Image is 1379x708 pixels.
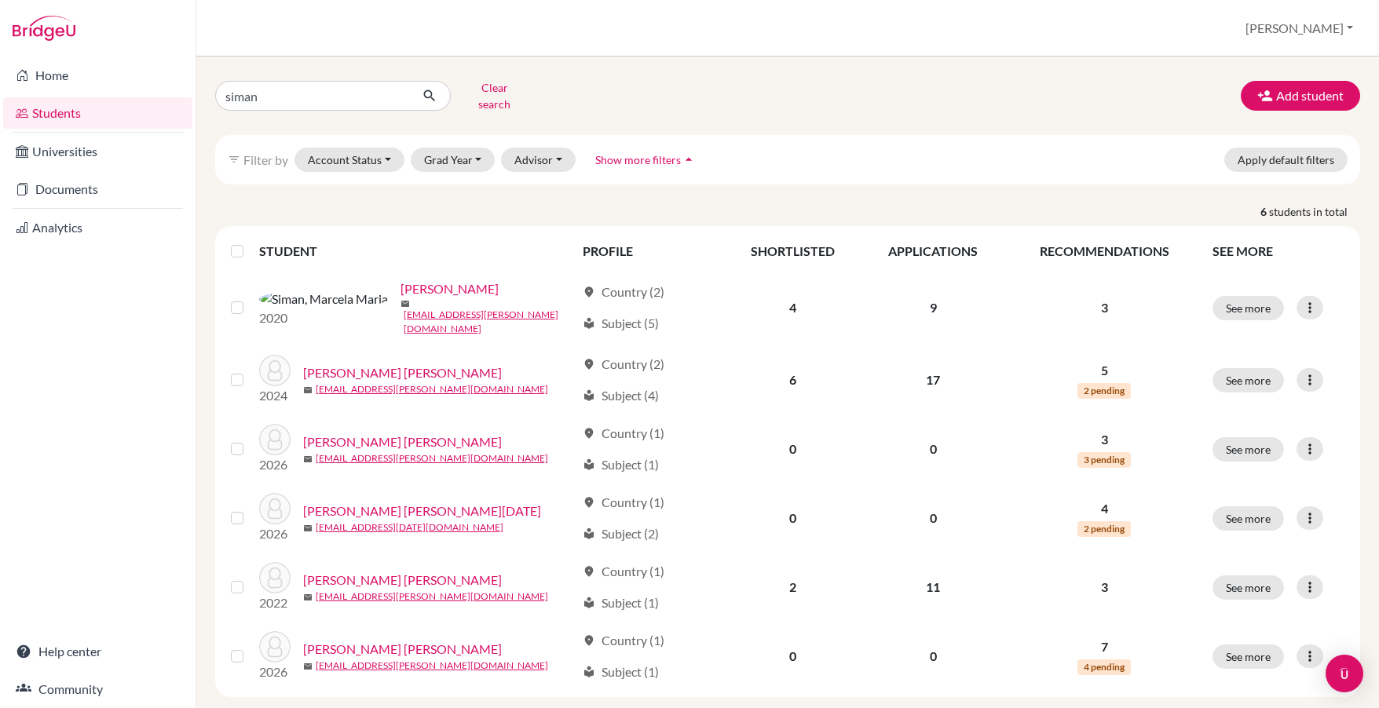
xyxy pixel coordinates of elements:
[259,455,291,474] p: 2026
[303,432,502,451] a: [PERSON_NAME] [PERSON_NAME]
[1015,298,1194,317] p: 3
[583,386,659,405] div: Subject (4)
[259,662,291,681] p: 2026
[1203,232,1354,270] th: SEE MORE
[583,662,659,681] div: Subject (1)
[259,631,291,662] img: Simán Safie, Nicole Marie
[316,589,548,604] a: [EMAIL_ADDRESS][PERSON_NAME][DOMAIN_NAME]
[243,152,288,167] span: Filter by
[724,270,861,345] td: 4
[1213,644,1284,669] button: See more
[724,553,861,622] td: 2
[259,493,291,524] img: Simán González, Lucia
[3,97,192,129] a: Students
[228,153,240,166] i: filter_list
[1224,148,1348,172] button: Apply default filters
[404,308,576,336] a: [EMAIL_ADDRESS][PERSON_NAME][DOMAIN_NAME]
[1077,452,1131,468] span: 3 pending
[1005,232,1203,270] th: RECOMMENDATIONS
[316,451,548,465] a: [EMAIL_ADDRESS][PERSON_NAME][DOMAIN_NAME]
[259,562,291,593] img: Simán González, Rolando Jorge
[1015,578,1194,597] p: 3
[259,524,291,543] p: 2026
[595,153,681,166] span: Show more filters
[724,484,861,553] td: 0
[215,81,410,111] input: Find student by name...
[3,212,192,243] a: Analytics
[573,232,724,270] th: PROFILE
[1269,203,1360,220] span: students in total
[583,593,659,612] div: Subject (1)
[583,496,595,509] span: location_on
[303,363,502,382] a: [PERSON_NAME] [PERSON_NAME]
[316,520,503,535] a: [EMAIL_ADDRESS][DATE][DOMAIN_NAME]
[861,232,1005,270] th: APPLICATIONS
[1260,203,1269,220] strong: 6
[681,151,697,167] i: arrow_drop_up
[303,524,313,533] span: mail
[303,571,502,589] a: [PERSON_NAME] [PERSON_NAME]
[3,173,192,205] a: Documents
[583,286,595,298] span: location_on
[13,16,75,41] img: Bridge-U
[294,148,404,172] button: Account Status
[583,493,664,512] div: Country (1)
[582,148,710,172] button: Show more filtersarrow_drop_up
[861,414,1005,484] td: 0
[259,355,291,386] img: Simán García Prieto, Alejandro
[3,636,192,667] a: Help center
[1238,13,1360,43] button: [PERSON_NAME]
[303,385,313,395] span: mail
[316,382,548,396] a: [EMAIL_ADDRESS][PERSON_NAME][DOMAIN_NAME]
[1015,499,1194,518] p: 4
[583,458,595,471] span: local_library
[1015,430,1194,449] p: 3
[1077,383,1131,399] span: 2 pending
[861,270,1005,345] td: 9
[3,673,192,705] a: Community
[303,502,541,520] a: [PERSON_NAME] [PERSON_NAME][DATE]
[861,484,1005,553] td: 0
[724,345,861,414] td: 6
[411,148,496,172] button: Grad Year
[303,662,313,671] span: mail
[501,148,576,172] button: Advisor
[583,524,659,543] div: Subject (2)
[259,424,291,455] img: Simán García-Prieto, Valeria Isabel
[1015,361,1194,380] p: 5
[583,358,595,370] span: location_on
[583,317,595,330] span: local_library
[583,424,664,443] div: Country (1)
[861,622,1005,691] td: 0
[724,232,861,270] th: SHORTLISTED
[583,527,595,540] span: local_library
[451,75,538,116] button: Clear search
[316,659,548,673] a: [EMAIL_ADDRESS][PERSON_NAME][DOMAIN_NAME]
[259,593,291,612] p: 2022
[401,279,499,298] a: [PERSON_NAME]
[583,355,664,374] div: Country (2)
[1241,81,1360,111] button: Add student
[259,386,291,405] p: 2024
[583,455,659,474] div: Subject (1)
[303,640,502,659] a: [PERSON_NAME] [PERSON_NAME]
[1015,637,1194,656] p: 7
[1077,521,1131,537] span: 2 pending
[583,389,595,402] span: local_library
[303,454,313,464] span: mail
[3,136,192,167] a: Universities
[583,562,664,581] div: Country (1)
[303,593,313,602] span: mail
[724,414,861,484] td: 0
[1077,659,1131,675] span: 4 pending
[583,565,595,578] span: location_on
[1213,368,1284,392] button: See more
[3,60,192,91] a: Home
[1326,655,1363,692] div: Open Intercom Messenger
[861,553,1005,622] td: 11
[583,666,595,678] span: local_library
[1213,506,1284,531] button: See more
[259,290,388,308] img: Siman, Marcela Maria
[583,597,595,609] span: local_library
[583,314,659,333] div: Subject (5)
